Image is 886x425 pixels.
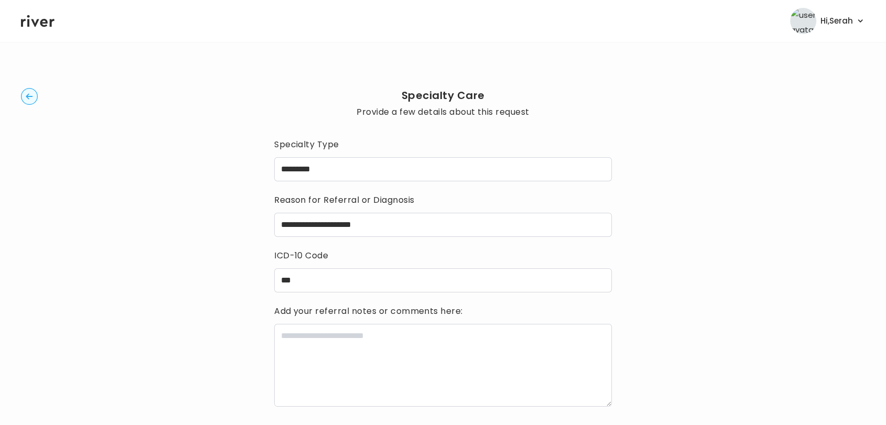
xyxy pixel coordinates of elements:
p: Provide a few details about this request [232,105,654,119]
h3: Add your referral notes or comments here: [274,303,612,320]
h2: Specialty Care [232,88,654,103]
input: specialtyType [274,157,612,181]
img: user avatar [790,8,816,34]
h3: ICD-10 Code [274,247,612,264]
span: Hi, Serah [820,14,853,28]
input: reasonForReferral [274,213,612,237]
h3: Reason for Referral or Diagnosis [274,192,612,209]
button: user avatarHi,Serah [790,8,865,34]
h3: Specialty Type [274,136,612,153]
input: icdCode [274,268,612,292]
